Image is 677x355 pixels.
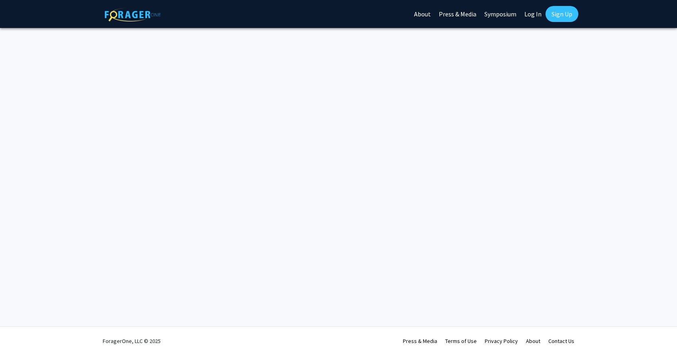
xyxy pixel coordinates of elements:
a: Press & Media [403,337,437,345]
a: Contact Us [548,337,574,345]
div: ForagerOne, LLC © 2025 [103,327,161,355]
img: ForagerOne Logo [105,8,161,22]
a: Sign Up [546,6,578,22]
a: About [526,337,540,345]
a: Terms of Use [445,337,477,345]
a: Privacy Policy [485,337,518,345]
